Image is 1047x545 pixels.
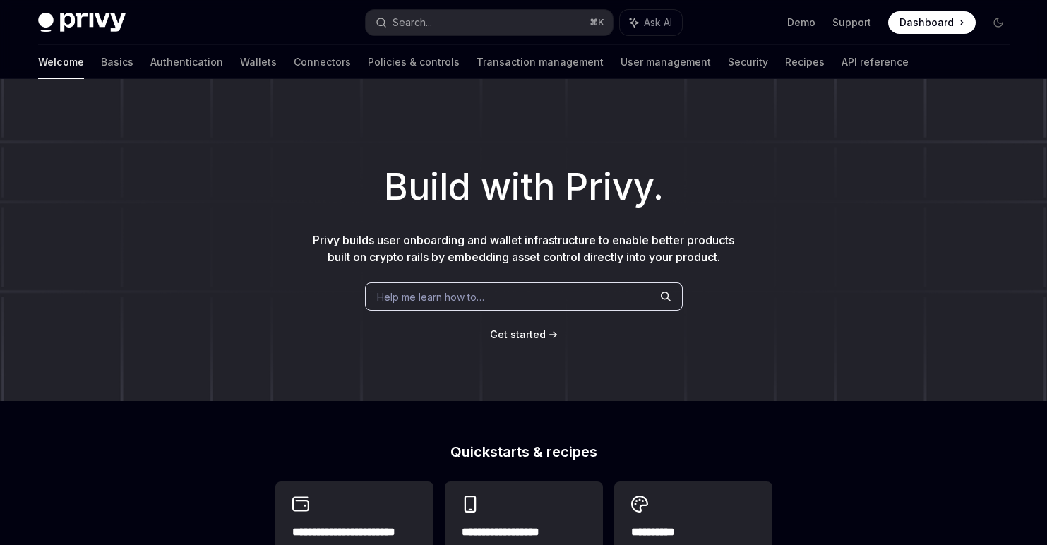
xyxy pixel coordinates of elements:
[590,17,604,28] span: ⌘ K
[368,45,460,79] a: Policies & controls
[728,45,768,79] a: Security
[294,45,351,79] a: Connectors
[644,16,672,30] span: Ask AI
[987,11,1010,34] button: Toggle dark mode
[899,16,954,30] span: Dashboard
[477,45,604,79] a: Transaction management
[490,328,546,342] a: Get started
[785,45,825,79] a: Recipes
[240,45,277,79] a: Wallets
[275,445,772,459] h2: Quickstarts & recipes
[101,45,133,79] a: Basics
[787,16,815,30] a: Demo
[490,328,546,340] span: Get started
[832,16,871,30] a: Support
[150,45,223,79] a: Authentication
[23,160,1024,215] h1: Build with Privy.
[377,289,484,304] span: Help me learn how to…
[366,10,613,35] button: Search...⌘K
[313,233,734,264] span: Privy builds user onboarding and wallet infrastructure to enable better products built on crypto ...
[38,45,84,79] a: Welcome
[38,13,126,32] img: dark logo
[621,45,711,79] a: User management
[393,14,432,31] div: Search...
[888,11,976,34] a: Dashboard
[842,45,909,79] a: API reference
[620,10,682,35] button: Ask AI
